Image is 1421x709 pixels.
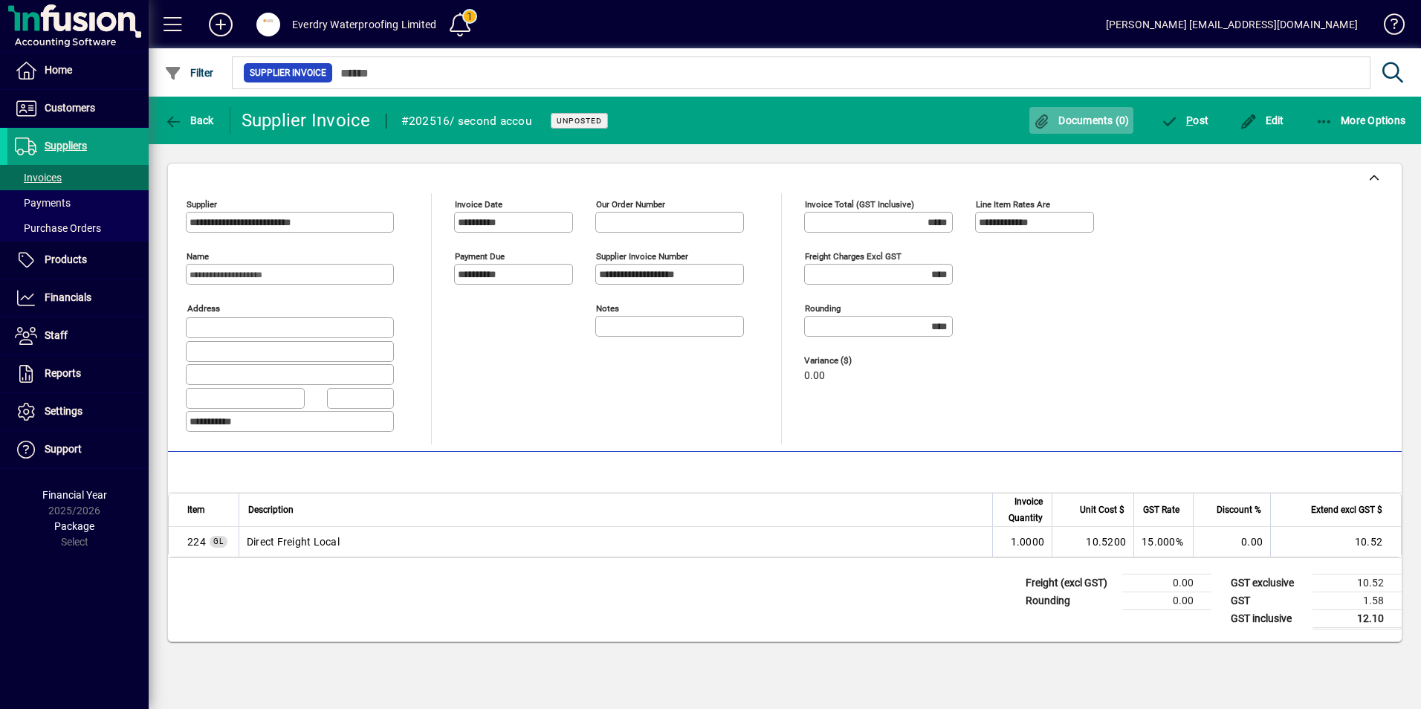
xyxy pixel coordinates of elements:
td: Rounding [1018,592,1122,609]
td: 0.00 [1122,574,1211,592]
a: Reports [7,355,149,392]
a: Home [7,52,149,89]
div: #202516/ second accou [401,109,532,133]
span: Financial Year [42,489,107,501]
mat-label: Rounding [805,303,841,314]
a: Payments [7,190,149,216]
span: Payments [15,197,71,209]
td: 1.58 [1312,592,1402,609]
span: Variance ($) [804,356,893,366]
td: GST inclusive [1223,609,1312,628]
a: Customers [7,90,149,127]
span: Settings [45,405,82,417]
span: Support [45,443,82,455]
mat-label: Notes [596,303,619,314]
span: Financials [45,291,91,303]
button: Back [161,107,218,134]
a: Products [7,242,149,279]
td: 10.52 [1312,574,1402,592]
div: Supplier Invoice [242,109,371,132]
td: 12.10 [1312,609,1402,628]
span: 0.00 [804,370,825,382]
td: Direct Freight Local [239,527,992,557]
mat-label: Name [187,251,209,262]
td: 10.5200 [1052,527,1133,557]
span: Home [45,64,72,76]
button: Edit [1236,107,1288,134]
button: Documents (0) [1029,107,1133,134]
mat-label: Supplier [187,199,217,210]
mat-label: Payment due [455,251,505,262]
td: Freight (excl GST) [1018,574,1122,592]
a: Support [7,431,149,468]
span: Customers [45,102,95,114]
span: Suppliers [45,140,87,152]
span: Direct Freight Local [187,534,206,549]
a: Invoices [7,165,149,190]
button: More Options [1312,107,1410,134]
span: Filter [164,67,214,79]
span: Documents (0) [1033,114,1130,126]
a: Settings [7,393,149,430]
span: Products [45,253,87,265]
span: Supplier Invoice [250,65,326,80]
span: More Options [1315,114,1406,126]
span: Staff [45,329,68,341]
span: Extend excl GST $ [1311,502,1382,518]
span: GL [213,537,224,545]
td: 0.00 [1193,527,1270,557]
a: Financials [7,279,149,317]
button: Filter [161,59,218,86]
span: Edit [1240,114,1284,126]
span: Invoice Quantity [1002,493,1043,526]
a: Staff [7,317,149,354]
span: Description [248,502,294,518]
span: ost [1161,114,1209,126]
td: 1.0000 [992,527,1052,557]
span: GST Rate [1143,502,1179,518]
span: P [1186,114,1193,126]
span: Purchase Orders [15,222,101,234]
mat-label: Freight charges excl GST [805,251,902,262]
span: Discount % [1217,502,1261,518]
td: GST [1223,592,1312,609]
td: 10.52 [1270,527,1401,557]
span: Reports [45,367,81,379]
a: Knowledge Base [1373,3,1402,51]
span: Back [164,114,214,126]
mat-label: Invoice date [455,199,502,210]
span: Unposted [557,116,602,126]
span: Invoices [15,172,62,184]
mat-label: Our order number [596,199,665,210]
td: 15.000% [1133,527,1193,557]
span: Package [54,520,94,532]
span: Unit Cost $ [1080,502,1124,518]
span: Item [187,502,205,518]
app-page-header-button: Back [149,107,230,134]
a: Purchase Orders [7,216,149,241]
mat-label: Line item rates are [976,199,1050,210]
td: 0.00 [1122,592,1211,609]
div: [PERSON_NAME] [EMAIL_ADDRESS][DOMAIN_NAME] [1106,13,1358,36]
button: Post [1157,107,1213,134]
td: GST exclusive [1223,574,1312,592]
button: Profile [245,11,292,38]
mat-label: Invoice Total (GST inclusive) [805,199,914,210]
button: Add [197,11,245,38]
mat-label: Supplier invoice number [596,251,688,262]
div: Everdry Waterproofing Limited [292,13,436,36]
